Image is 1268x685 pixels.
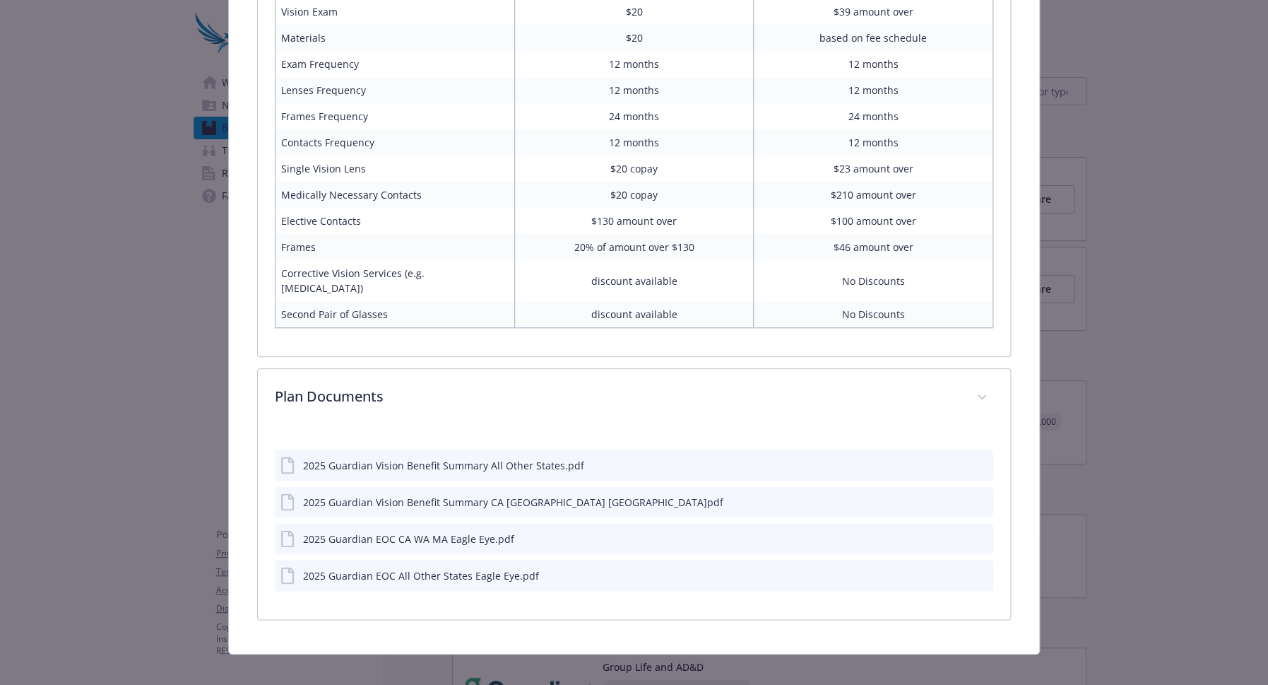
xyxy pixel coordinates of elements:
[258,369,1010,427] div: Plan Documents
[275,25,515,51] td: Materials
[754,234,993,260] td: $46 amount over
[514,208,754,234] td: $130 amount over
[975,458,988,473] button: preview file
[275,129,515,156] td: Contacts Frequency
[975,532,988,546] button: preview file
[952,495,964,510] button: download file
[754,103,993,129] td: 24 months
[275,208,515,234] td: Elective Contacts
[952,532,964,546] button: download file
[303,568,539,583] div: 2025 Guardian EOC All Other States Eagle Eye.pdf
[754,182,993,208] td: $210 amount over
[275,386,959,407] p: Plan Documents
[754,156,993,182] td: $23 amount over
[275,260,515,301] td: Corrective Vision Services (e.g. [MEDICAL_DATA])
[754,51,993,77] td: 12 months
[514,156,754,182] td: $20 copay
[275,301,515,328] td: Second Pair of Glasses
[514,301,754,328] td: discount available
[754,260,993,301] td: No Discounts
[275,77,515,103] td: Lenses Frequency
[975,495,988,510] button: preview file
[514,234,754,260] td: 20% of amount over $130
[754,129,993,156] td: 12 months
[514,182,754,208] td: $20 copay
[258,427,1010,619] div: Plan Documents
[514,103,754,129] td: 24 months
[514,77,754,103] td: 12 months
[275,156,515,182] td: Single Vision Lens
[514,260,754,301] td: discount available
[275,103,515,129] td: Frames Frequency
[754,25,993,51] td: based on fee schedule
[514,129,754,156] td: 12 months
[952,458,964,473] button: download file
[514,25,754,51] td: $20
[754,77,993,103] td: 12 months
[275,234,515,260] td: Frames
[975,568,988,583] button: preview file
[754,208,993,234] td: $100 amount over
[303,532,514,546] div: 2025 Guardian EOC CA WA MA Eagle Eye.pdf
[952,568,964,583] button: download file
[275,51,515,77] td: Exam Frequency
[303,495,723,510] div: 2025 Guardian Vision Benefit Summary CA [GEOGRAPHIC_DATA] [GEOGRAPHIC_DATA]pdf
[754,301,993,328] td: No Discounts
[303,458,584,473] div: 2025 Guardian Vision Benefit Summary All Other States.pdf
[514,51,754,77] td: 12 months
[275,182,515,208] td: Medically Necessary Contacts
